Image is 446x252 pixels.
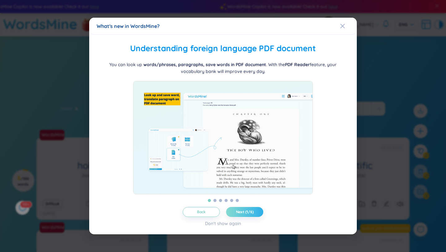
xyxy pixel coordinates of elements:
div: What's new in WordsMine? [97,23,349,29]
span: You can look up . With the feature, your vocabulary bank will improve every day. [109,62,337,74]
button: 4 [225,199,228,202]
button: 1 [208,199,211,202]
div: Don't show again [205,220,241,227]
b: PDF Reader [285,62,310,67]
button: 3 [219,199,222,202]
button: Back [183,207,220,217]
b: words/phrases, paragraphs, save words in PDF document [143,62,266,67]
span: Back [197,209,206,214]
button: Next (1/6) [226,207,263,217]
button: 6 [236,199,239,202]
span: Next (1/6) [236,209,254,214]
button: 5 [230,199,233,202]
h2: Understanding foreign language PDF document [97,42,349,55]
button: Close [340,18,357,34]
button: 2 [213,199,216,202]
